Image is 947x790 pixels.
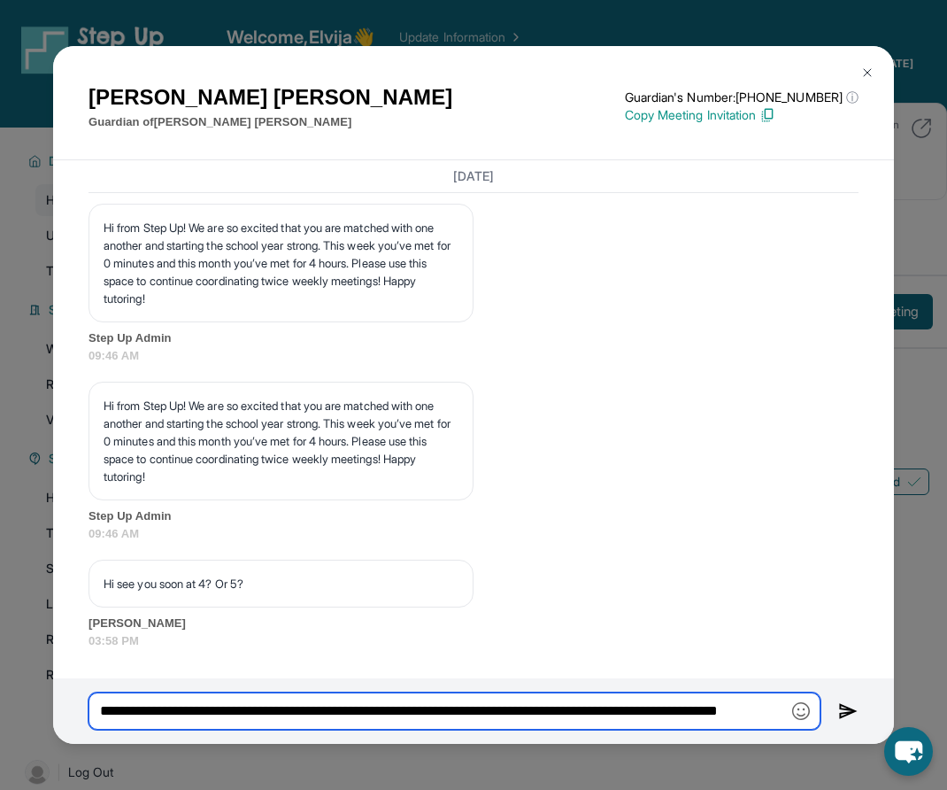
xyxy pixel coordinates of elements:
[89,113,452,131] p: Guardian of [PERSON_NAME] [PERSON_NAME]
[838,701,858,722] img: Send icon
[89,507,858,525] span: Step Up Admin
[104,575,458,592] p: Hi see you soon at 4? Or 5?
[89,81,452,113] h1: [PERSON_NAME] [PERSON_NAME]
[860,66,874,80] img: Close Icon
[89,615,858,632] span: [PERSON_NAME]
[89,347,858,365] span: 09:46 AM
[89,525,858,543] span: 09:46 AM
[89,167,858,185] h3: [DATE]
[104,219,458,307] p: Hi from Step Up! We are so excited that you are matched with one another and starting the school ...
[89,329,858,347] span: Step Up Admin
[884,727,933,776] button: chat-button
[104,397,458,485] p: Hi from Step Up! We are so excited that you are matched with one another and starting the school ...
[625,106,858,124] p: Copy Meeting Invitation
[625,89,858,106] p: Guardian's Number: [PHONE_NUMBER]
[89,632,858,650] span: 03:58 PM
[846,89,858,106] span: ⓘ
[792,702,810,720] img: Emoji
[759,107,775,123] img: Copy Icon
